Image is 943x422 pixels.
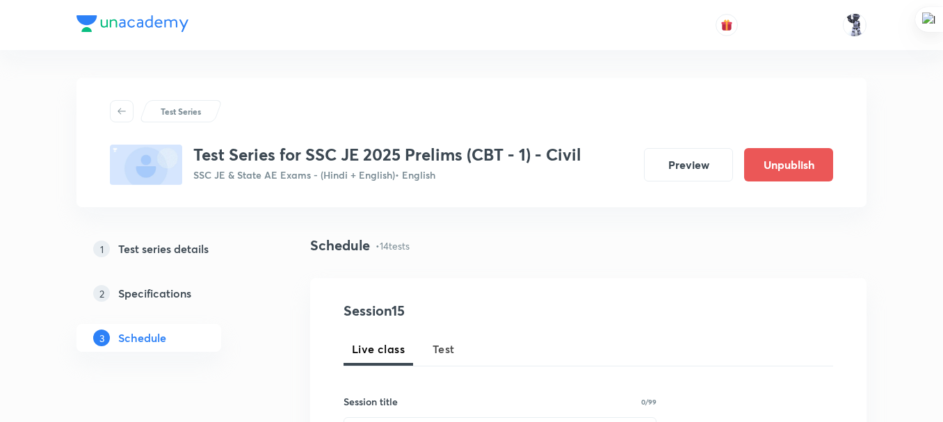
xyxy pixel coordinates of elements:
img: Company Logo [76,15,188,32]
p: Test Series [161,105,201,117]
a: Company Logo [76,15,188,35]
p: • 14 tests [376,238,410,253]
span: Test [433,341,455,357]
img: fallback-thumbnail.png [110,145,182,185]
p: 1 [93,241,110,257]
h4: Schedule [310,235,370,256]
p: 3 [93,330,110,346]
p: 0/99 [641,398,656,405]
h6: Session title [344,394,398,409]
h5: Test series details [118,241,209,257]
button: Preview [644,148,733,181]
h5: Schedule [118,330,166,346]
span: Live class [352,341,405,357]
img: Shailendra Kumar [843,13,867,37]
a: 1Test series details [76,235,266,263]
h5: Specifications [118,285,191,302]
button: avatar [716,14,738,36]
h3: Test Series for SSC JE 2025 Prelims (CBT - 1) - Civil [193,145,581,165]
img: avatar [720,19,733,31]
p: SSC JE & State AE Exams - (Hindi + English) • English [193,168,581,182]
button: Unpublish [744,148,833,181]
p: 2 [93,285,110,302]
a: 2Specifications [76,279,266,307]
h4: Session 15 [344,300,597,321]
